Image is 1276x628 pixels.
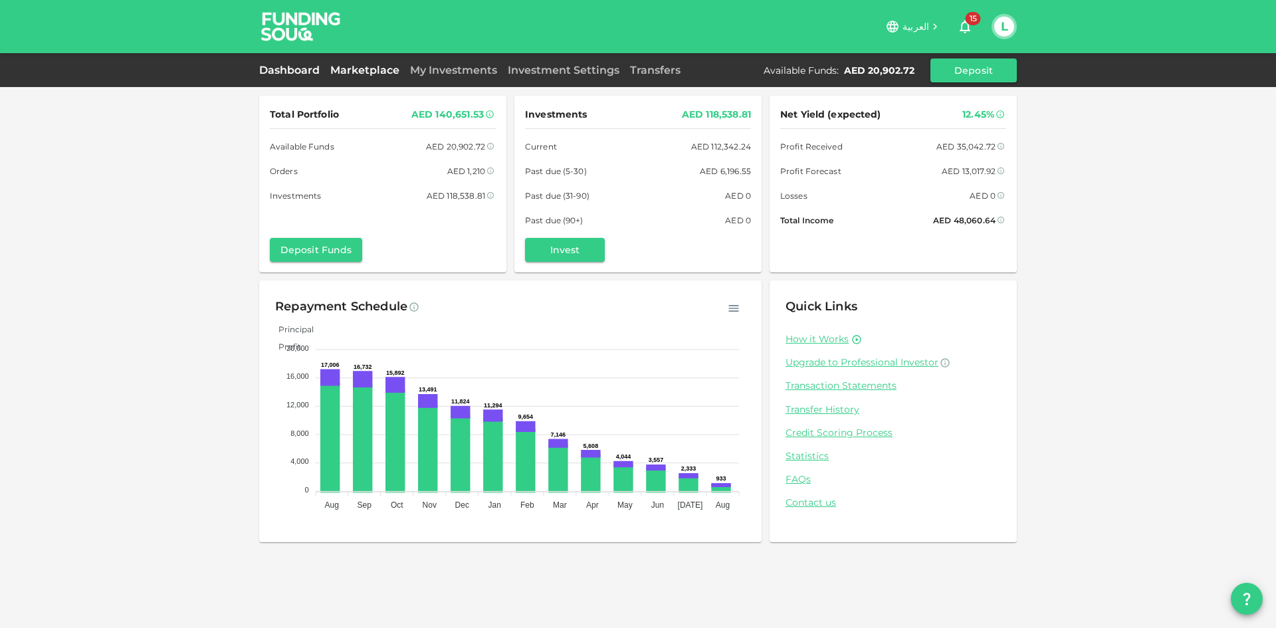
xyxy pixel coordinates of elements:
span: 15 [966,12,981,25]
tspan: Dec [455,500,469,510]
a: Statistics [786,450,1001,463]
tspan: Mar [553,500,567,510]
span: Past due (90+) [525,213,584,227]
button: Deposit Funds [270,238,362,262]
span: Profit [268,342,301,352]
tspan: Feb [520,500,534,510]
div: Available Funds : [764,64,839,77]
div: AED 6,196.55 [700,164,751,178]
span: Total Income [780,213,833,227]
tspan: 8,000 [290,429,309,437]
a: Credit Scoring Process [786,427,1001,439]
tspan: 20,000 [286,344,309,352]
tspan: Aug [324,500,338,510]
div: AED 13,017.92 [942,164,996,178]
span: Upgrade to Professional Investor [786,356,938,368]
tspan: Aug [716,500,730,510]
tspan: Oct [391,500,403,510]
div: AED 1,210 [447,164,485,178]
div: AED 140,651.53 [411,106,484,123]
span: Orders [270,164,298,178]
span: Quick Links [786,299,857,314]
button: 15 [952,13,978,40]
span: Losses [780,189,807,203]
a: Marketplace [325,64,405,76]
tspan: Jun [651,500,664,510]
span: Available Funds [270,140,334,154]
a: How it Works [786,333,849,346]
a: Upgrade to Professional Investor [786,356,1001,369]
span: Profit Received [780,140,843,154]
span: Total Portfolio [270,106,339,123]
tspan: Sep [358,500,372,510]
div: AED 0 [725,213,751,227]
a: Transfer History [786,403,1001,416]
span: Profit Forecast [780,164,841,178]
div: AED 20,902.72 [426,140,485,154]
a: Transfers [625,64,686,76]
tspan: 4,000 [290,457,309,465]
span: Principal [268,324,314,334]
a: Dashboard [259,64,325,76]
a: My Investments [405,64,502,76]
span: العربية [903,21,929,33]
div: Repayment Schedule [275,296,407,318]
span: Investments [270,189,321,203]
button: L [994,17,1014,37]
div: AED 20,902.72 [844,64,914,77]
div: 12.45% [962,106,994,123]
div: AED 48,060.64 [933,213,996,227]
div: AED 0 [970,189,996,203]
a: FAQs [786,473,1001,486]
tspan: 16,000 [286,372,309,380]
tspan: Apr [586,500,599,510]
tspan: 12,000 [286,401,309,409]
span: Investments [525,106,587,123]
span: Current [525,140,557,154]
div: AED 112,342.24 [691,140,751,154]
div: AED 0 [725,189,751,203]
a: Transaction Statements [786,379,1001,392]
span: Past due (31-90) [525,189,589,203]
button: Invest [525,238,605,262]
tspan: Jan [488,500,501,510]
span: Net Yield (expected) [780,106,881,123]
a: Contact us [786,496,1001,509]
div: AED 35,042.72 [936,140,996,154]
button: question [1231,583,1263,615]
div: AED 118,538.81 [682,106,751,123]
tspan: Nov [423,500,437,510]
span: Past due (5-30) [525,164,587,178]
a: Investment Settings [502,64,625,76]
tspan: May [617,500,633,510]
tspan: [DATE] [678,500,703,510]
tspan: 0 [305,486,309,494]
button: Deposit [930,58,1017,82]
div: AED 118,538.81 [427,189,485,203]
